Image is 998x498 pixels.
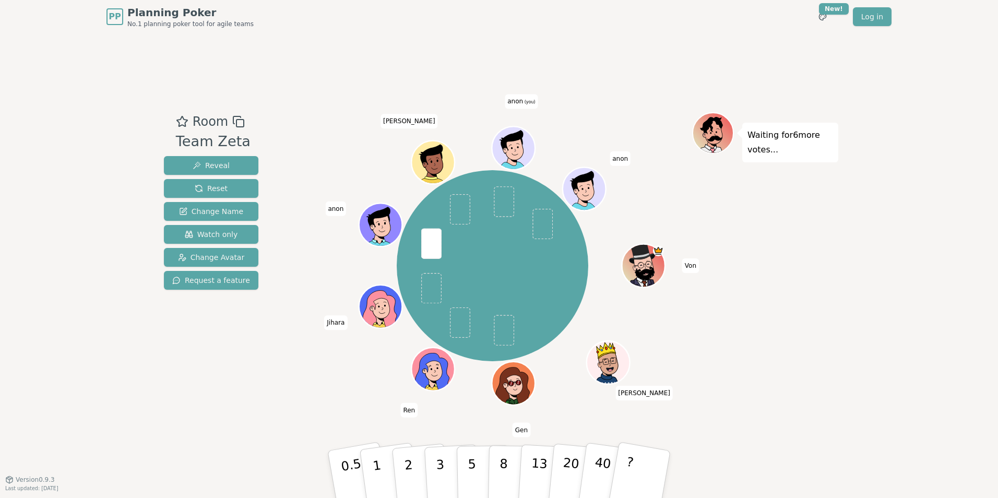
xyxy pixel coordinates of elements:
[5,485,58,491] span: Last updated: [DATE]
[325,201,346,216] span: Click to change your name
[16,476,55,484] span: Version 0.9.3
[853,7,892,26] a: Log in
[610,151,631,166] span: Click to change your name
[195,183,228,194] span: Reset
[193,112,228,131] span: Room
[176,131,251,152] div: Team Zeta
[400,403,418,418] span: Click to change your name
[193,160,230,171] span: Reveal
[178,252,245,263] span: Change Avatar
[164,248,258,267] button: Change Avatar
[505,94,538,109] span: Click to change your name
[523,100,536,104] span: (you)
[172,275,250,286] span: Request a feature
[615,386,673,400] span: Click to change your name
[176,112,188,131] button: Add as favourite
[682,258,699,273] span: Click to change your name
[813,7,832,26] button: New!
[127,20,254,28] span: No.1 planning poker tool for agile teams
[127,5,254,20] span: Planning Poker
[819,3,849,15] div: New!
[652,245,663,256] span: Von is the host
[493,128,533,169] button: Click to change your avatar
[513,423,530,437] span: Click to change your name
[747,128,833,157] p: Waiting for 6 more votes...
[324,315,347,330] span: Click to change your name
[164,202,258,221] button: Change Name
[179,206,243,217] span: Change Name
[109,10,121,23] span: PP
[106,5,254,28] a: PPPlanning PokerNo.1 planning poker tool for agile teams
[164,156,258,175] button: Reveal
[185,229,238,240] span: Watch only
[164,271,258,290] button: Request a feature
[381,114,438,128] span: Click to change your name
[164,225,258,244] button: Watch only
[5,476,55,484] button: Version0.9.3
[164,179,258,198] button: Reset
